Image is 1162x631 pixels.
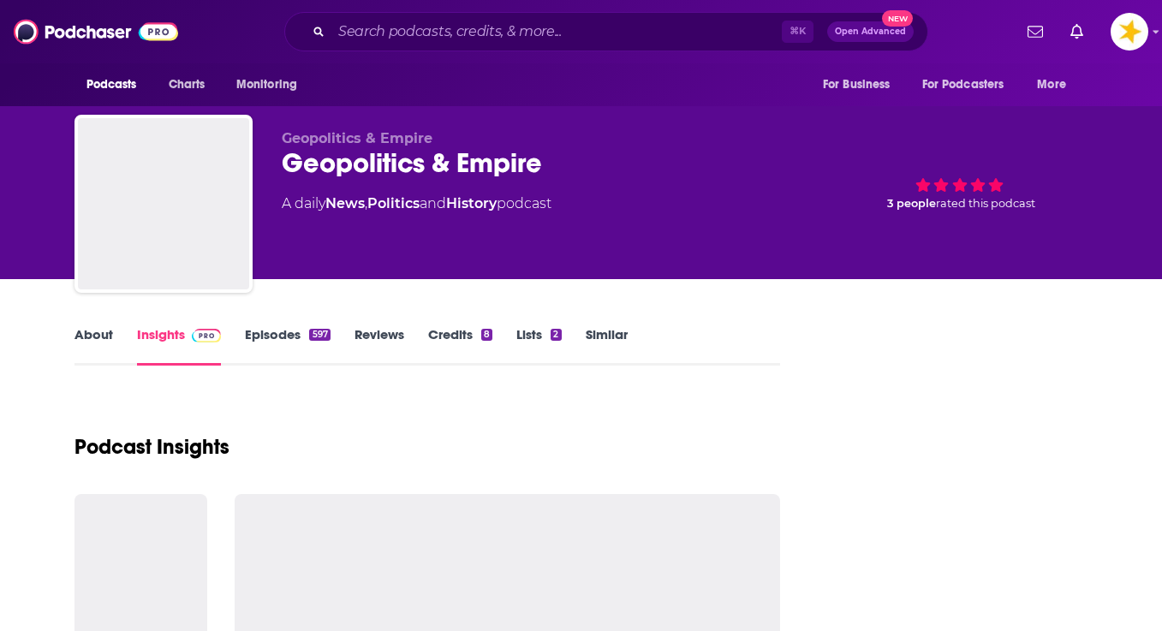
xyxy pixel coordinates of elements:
span: For Business [823,73,891,97]
a: Reviews [355,326,404,366]
img: Podchaser - Follow, Share and Rate Podcasts [14,15,178,48]
div: A daily podcast [282,193,551,214]
span: Logged in as Spreaker_Prime [1111,13,1148,51]
a: Lists2 [516,326,561,366]
div: 2 [551,329,561,341]
input: Search podcasts, credits, & more... [331,18,782,45]
button: open menu [811,68,912,101]
button: open menu [1025,68,1088,101]
span: ⌘ K [782,21,813,43]
a: Similar [586,326,628,366]
a: InsightsPodchaser Pro [137,326,222,366]
span: 3 people [887,197,936,210]
a: Politics [367,195,420,211]
span: , [365,195,367,211]
span: and [420,195,446,211]
a: About [74,326,113,366]
div: 597 [309,329,330,341]
div: Search podcasts, credits, & more... [284,12,928,51]
div: 3 peoplerated this podcast [831,130,1088,236]
button: Show profile menu [1111,13,1148,51]
a: Credits8 [428,326,492,366]
a: History [446,195,497,211]
span: Charts [169,73,206,97]
a: Show notifications dropdown [1064,17,1090,46]
span: New [882,10,913,27]
a: News [325,195,365,211]
span: Podcasts [86,73,137,97]
span: For Podcasters [922,73,1004,97]
button: open menu [74,68,159,101]
h1: Podcast Insights [74,434,229,460]
img: Podchaser Pro [192,329,222,342]
span: Geopolitics & Empire [282,130,432,146]
button: open menu [224,68,319,101]
span: Open Advanced [835,27,906,36]
a: Show notifications dropdown [1021,17,1050,46]
button: Open AdvancedNew [827,21,914,42]
div: 8 [481,329,492,341]
a: Episodes597 [245,326,330,366]
img: User Profile [1111,13,1148,51]
span: Monitoring [236,73,297,97]
span: rated this podcast [936,197,1035,210]
button: open menu [911,68,1029,101]
a: Charts [158,68,216,101]
span: More [1037,73,1066,97]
